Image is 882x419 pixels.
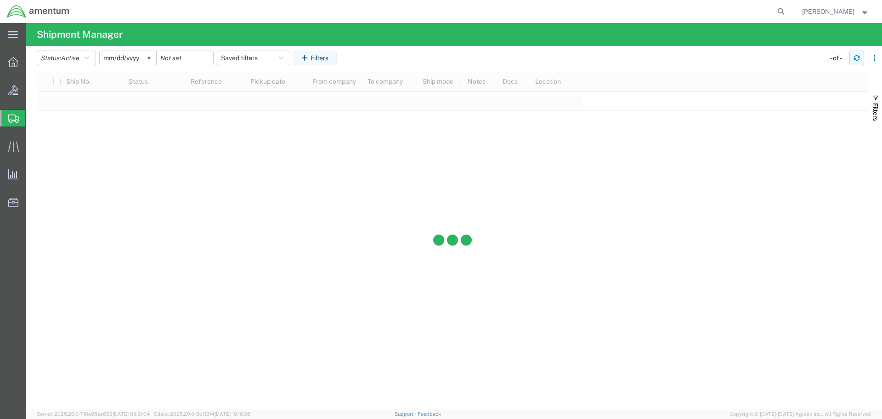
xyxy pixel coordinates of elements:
div: - of - [830,53,846,63]
span: Active [61,54,79,62]
a: Feedback [418,411,441,417]
a: Support [395,411,418,417]
span: Server: 2025.20.0-710e05ee653 [37,411,150,417]
span: Andrew Forber [802,6,854,17]
button: Saved filters [217,51,290,65]
button: Filters [294,51,337,65]
span: Client: 2025.20.0-8b113f4 [154,411,250,417]
button: [PERSON_NAME] [802,6,870,17]
img: logo [6,5,70,18]
input: Not set [100,51,156,65]
span: Copyright © [DATE]-[DATE] Agistix Inc., All Rights Reserved [729,410,871,418]
h4: Shipment Manager [37,23,123,46]
span: [DATE] 09:51:04 [113,411,150,417]
span: [DATE] 10:16:38 [215,411,250,417]
button: Status:Active [37,51,96,65]
span: Filters [872,103,879,121]
input: Not set [157,51,213,65]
